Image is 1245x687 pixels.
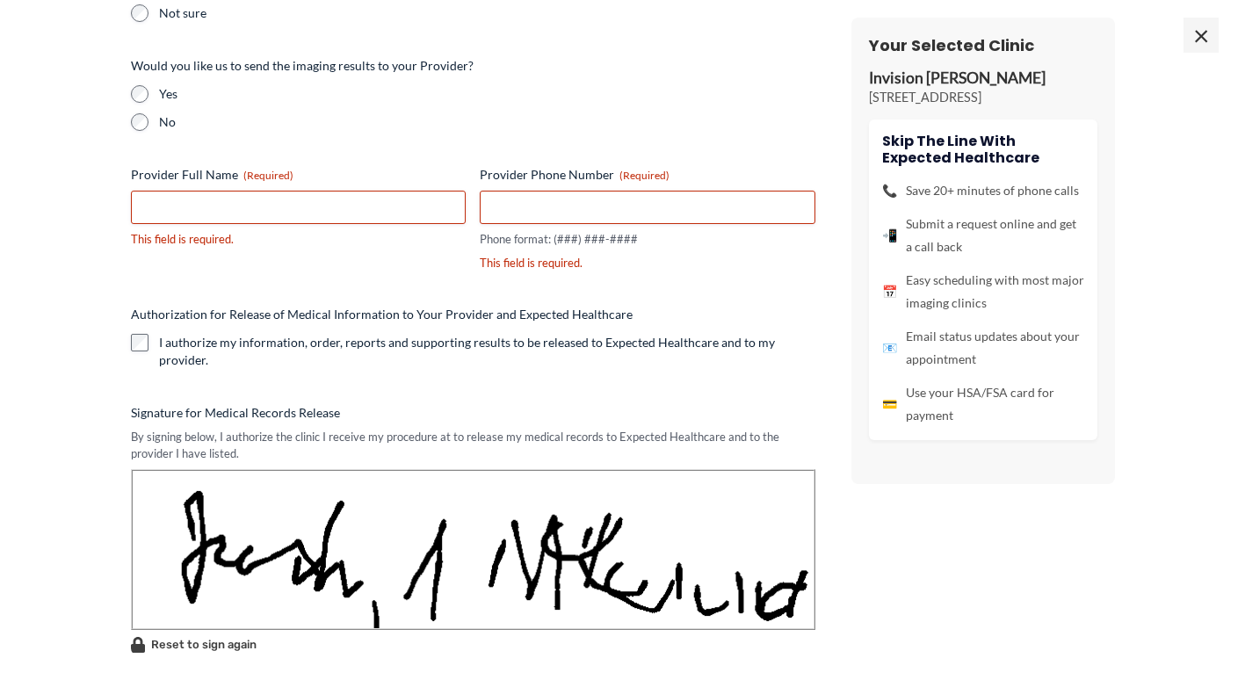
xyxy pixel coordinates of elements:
[131,57,474,75] legend: Would you like us to send the imaging results to your Provider?
[869,89,1097,106] p: [STREET_ADDRESS]
[882,280,897,303] span: 📅
[619,169,670,182] span: (Required)
[131,634,257,655] button: Reset to sign again
[159,4,467,22] label: Not sure
[882,269,1084,315] li: Easy scheduling with most major imaging clinics
[882,336,897,359] span: 📧
[882,325,1084,371] li: Email status updates about your appointment
[882,224,897,247] span: 📲
[159,85,816,103] label: Yes
[131,429,816,461] div: By signing below, I authorize the clinic I receive my procedure at to release my medical records ...
[882,213,1084,258] li: Submit a request online and get a call back
[1183,18,1219,53] span: ×
[131,166,467,184] label: Provider Full Name
[882,133,1084,166] h4: Skip the line with Expected Healthcare
[869,69,1097,89] p: Invision [PERSON_NAME]
[480,231,815,248] div: Phone format: (###) ###-####
[131,469,816,630] img: Signature Image
[131,231,467,248] div: This field is required.
[159,334,816,369] label: I authorize my information, order, reports and supporting results to be released to Expected Heal...
[882,179,1084,202] li: Save 20+ minutes of phone calls
[159,113,816,131] label: No
[882,179,897,202] span: 📞
[480,255,815,271] div: This field is required.
[131,404,816,422] label: Signature for Medical Records Release
[882,393,897,416] span: 💳
[131,306,633,323] legend: Authorization for Release of Medical Information to Your Provider and Expected Healthcare
[480,166,815,184] label: Provider Phone Number
[882,381,1084,427] li: Use your HSA/FSA card for payment
[243,169,293,182] span: (Required)
[869,35,1097,55] h3: Your Selected Clinic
